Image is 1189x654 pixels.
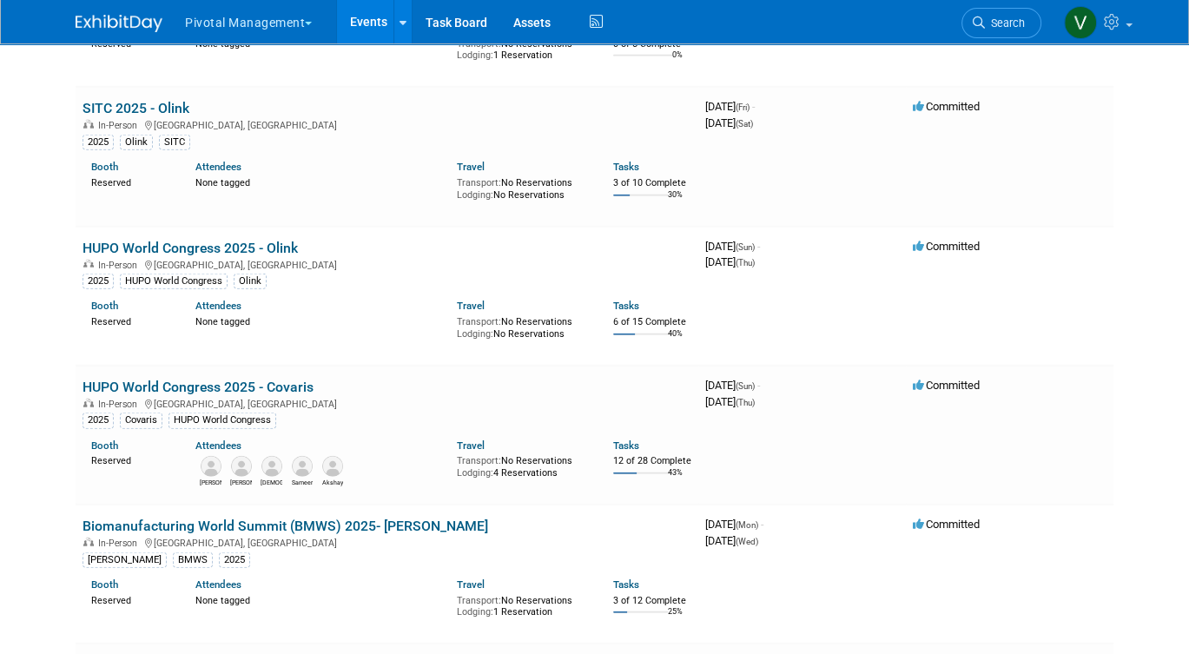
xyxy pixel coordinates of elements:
[120,274,228,289] div: HUPO World Congress
[736,258,755,268] span: (Thu)
[457,595,501,606] span: Transport:
[457,467,493,479] span: Lodging:
[83,100,189,116] a: SITC 2025 - Olink
[913,518,980,531] span: Committed
[195,161,241,173] a: Attendees
[321,477,343,487] div: Akshay Dhingra
[757,379,760,392] span: -
[98,260,142,271] span: In-Person
[91,174,169,189] div: Reserved
[120,413,162,428] div: Covaris
[91,578,118,591] a: Booth
[757,240,760,253] span: -
[83,379,314,395] a: HUPO World Congress 2025 - Covaris
[457,189,493,201] span: Lodging:
[98,399,142,410] span: In-Person
[83,260,94,268] img: In-Person Event
[752,100,755,113] span: -
[736,520,758,530] span: (Mon)
[195,300,241,312] a: Attendees
[230,477,252,487] div: Patricia Daggett
[613,177,691,189] div: 3 of 10 Complete
[83,396,691,410] div: [GEOGRAPHIC_DATA], [GEOGRAPHIC_DATA]
[457,455,501,466] span: Transport:
[913,240,980,253] span: Committed
[292,456,313,477] img: Sameer Vasantgadkar
[736,381,755,391] span: (Sun)
[761,518,763,531] span: -
[195,578,241,591] a: Attendees
[613,300,639,312] a: Tasks
[613,578,639,591] a: Tasks
[457,606,493,618] span: Lodging:
[457,50,493,61] span: Lodging:
[83,538,94,546] img: In-Person Event
[83,399,94,407] img: In-Person Event
[705,240,760,253] span: [DATE]
[613,595,691,607] div: 3 of 12 Complete
[736,102,750,112] span: (Fri)
[457,316,501,327] span: Transport:
[91,161,118,173] a: Booth
[457,177,501,188] span: Transport:
[261,456,282,477] img: Debadeep (Deb) Bhattacharyya, Ph.D.
[457,439,485,452] a: Travel
[457,174,587,201] div: No Reservations No Reservations
[168,413,276,428] div: HUPO World Congress
[736,242,755,252] span: (Sun)
[231,456,252,477] img: Patricia Daggett
[736,119,753,129] span: (Sat)
[736,398,755,407] span: (Thu)
[91,452,169,467] div: Reserved
[83,135,114,150] div: 2025
[91,439,118,452] a: Booth
[457,452,587,479] div: No Reservations 4 Reservations
[234,274,267,289] div: Olink
[98,120,142,131] span: In-Person
[219,552,250,568] div: 2025
[83,518,488,534] a: Biomanufacturing World Summit (BMWS) 2025- [PERSON_NAME]
[76,15,162,32] img: ExhibitDay
[291,477,313,487] div: Sameer Vasantgadkar
[457,591,587,618] div: No Reservations 1 Reservation
[705,518,763,531] span: [DATE]
[705,255,755,268] span: [DATE]
[457,35,587,62] div: No Reservations 1 Reservation
[668,329,683,353] td: 40%
[613,316,691,328] div: 6 of 15 Complete
[985,17,1025,30] span: Search
[91,313,169,328] div: Reserved
[195,439,241,452] a: Attendees
[83,120,94,129] img: In-Person Event
[736,537,758,546] span: (Wed)
[1064,6,1097,39] img: Valerie Weld
[705,395,755,408] span: [DATE]
[913,100,980,113] span: Committed
[613,439,639,452] a: Tasks
[91,591,169,607] div: Reserved
[668,190,683,214] td: 30%
[705,116,753,129] span: [DATE]
[195,174,443,189] div: None tagged
[457,578,485,591] a: Travel
[83,240,298,256] a: HUPO World Congress 2025 - Olink
[83,413,114,428] div: 2025
[668,607,683,631] td: 25%
[457,328,493,340] span: Lodging:
[613,455,691,467] div: 12 of 28 Complete
[173,552,213,568] div: BMWS
[195,591,443,607] div: None tagged
[705,100,755,113] span: [DATE]
[120,135,153,150] div: Olink
[195,313,443,328] div: None tagged
[98,538,142,549] span: In-Person
[457,313,587,340] div: No Reservations No Reservations
[322,456,343,477] img: Akshay Dhingra
[83,117,691,131] div: [GEOGRAPHIC_DATA], [GEOGRAPHIC_DATA]
[91,300,118,312] a: Booth
[613,161,639,173] a: Tasks
[261,477,282,487] div: Debadeep (Deb) Bhattacharyya, Ph.D.
[83,535,691,549] div: [GEOGRAPHIC_DATA], [GEOGRAPHIC_DATA]
[705,534,758,547] span: [DATE]
[200,477,221,487] div: Rob Brown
